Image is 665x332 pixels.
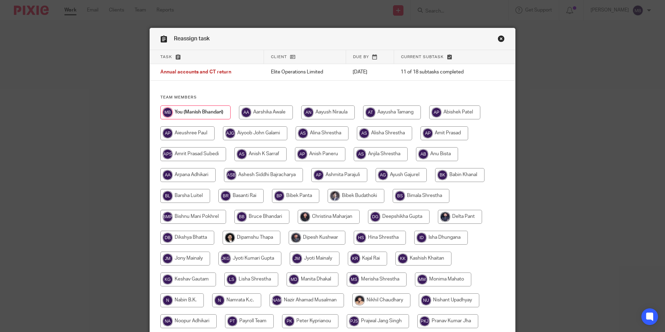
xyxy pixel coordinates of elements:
[353,69,387,76] p: [DATE]
[394,64,489,81] td: 11 of 18 subtasks completed
[401,55,444,59] span: Current subtask
[353,55,369,59] span: Due by
[160,95,505,100] h4: Team members
[160,55,172,59] span: Task
[160,70,231,75] span: Annual accounts and CT return
[271,69,339,76] p: Elite Operations Limited
[498,35,505,45] a: Close this dialog window
[271,55,287,59] span: Client
[174,36,210,41] span: Reassign task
